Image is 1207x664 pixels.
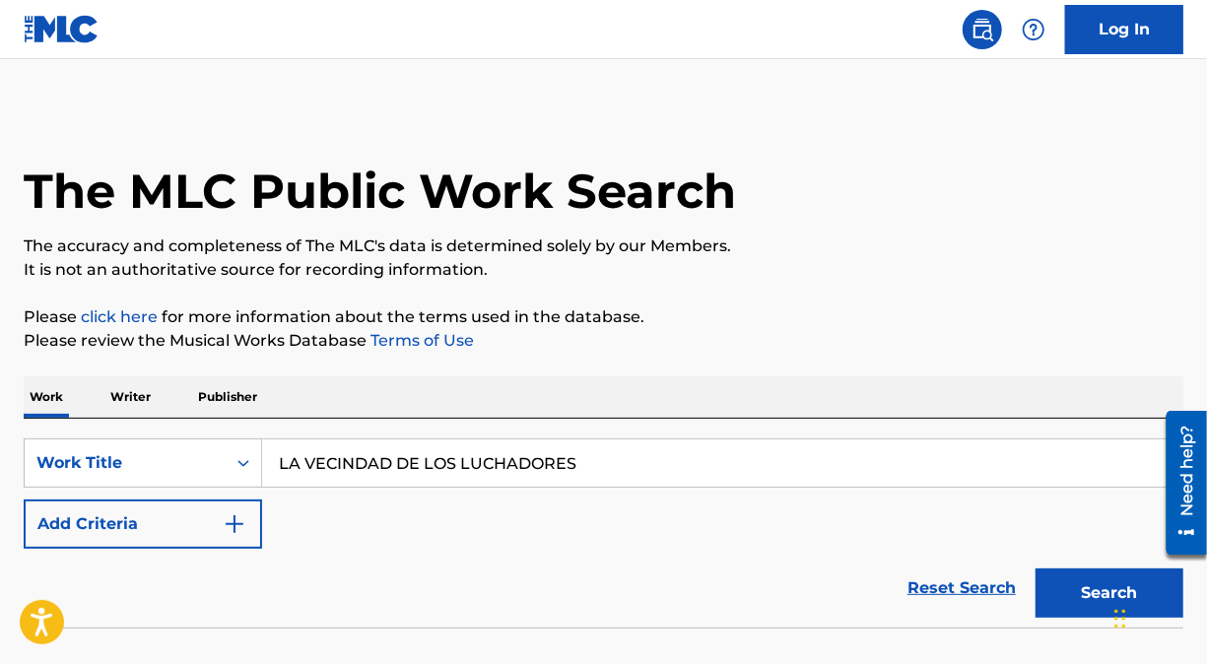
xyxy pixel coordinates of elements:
p: Please for more information about the terms used in the database. [24,305,1183,329]
div: Work Title [36,451,214,475]
p: The accuracy and completeness of The MLC's data is determined solely by our Members. [24,234,1183,258]
p: Please review the Musical Works Database [24,329,1183,353]
img: help [1022,18,1045,41]
a: Log In [1065,5,1183,54]
p: Publisher [192,376,263,418]
img: MLC Logo [24,15,100,43]
img: 9d2ae6d4665cec9f34b9.svg [223,512,246,536]
a: click here [81,307,158,326]
p: Writer [104,376,157,418]
div: Help [1014,10,1053,49]
button: Add Criteria [24,499,262,549]
button: Search [1036,568,1183,618]
p: It is not an authoritative source for recording information. [24,258,1183,282]
div: Drag [1114,589,1126,648]
a: Terms of Use [367,331,474,350]
form: Search Form [24,438,1183,628]
img: search [971,18,994,41]
h1: The MLC Public Work Search [24,162,736,221]
a: Public Search [963,10,1002,49]
a: Reset Search [898,566,1026,610]
p: Work [24,376,69,418]
iframe: Resource Center [1152,404,1207,563]
iframe: Chat Widget [1108,569,1207,664]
